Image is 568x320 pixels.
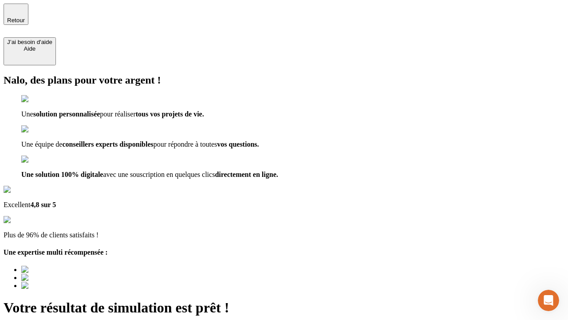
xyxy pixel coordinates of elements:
[100,110,135,118] span: pour réaliser
[21,274,103,282] img: Best savings advice award
[21,125,59,133] img: checkmark
[136,110,204,118] span: tous vos projets de vie.
[215,171,278,178] span: directement en ligne.
[21,171,103,178] span: Une solution 100% digitale
[4,4,28,25] button: Retour
[21,95,59,103] img: checkmark
[62,140,153,148] span: conseillers experts disponibles
[4,74,564,86] h2: Nalo, des plans pour votre argent !
[21,140,62,148] span: Une équipe de
[7,45,52,52] div: Aide
[21,282,103,290] img: Best savings advice award
[4,248,564,256] h4: Une expertise multi récompensée :
[21,110,33,118] span: Une
[4,201,30,208] span: Excellent
[33,110,100,118] span: solution personnalisée
[7,39,52,45] div: J’ai besoin d'aide
[4,231,564,239] p: Plus de 96% de clients satisfaits !
[7,17,25,24] span: Retour
[538,290,559,311] iframe: Intercom live chat
[4,216,47,224] img: reviews stars
[103,171,215,178] span: avec une souscription en quelques clics
[217,140,259,148] span: vos questions.
[21,266,103,274] img: Best savings advice award
[4,300,564,316] h1: Votre résultat de simulation est prêt !
[4,37,56,65] button: J’ai besoin d'aideAide
[4,186,55,194] img: Google Review
[154,140,217,148] span: pour répondre à toutes
[30,201,56,208] span: 4,8 sur 5
[21,156,59,164] img: checkmark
